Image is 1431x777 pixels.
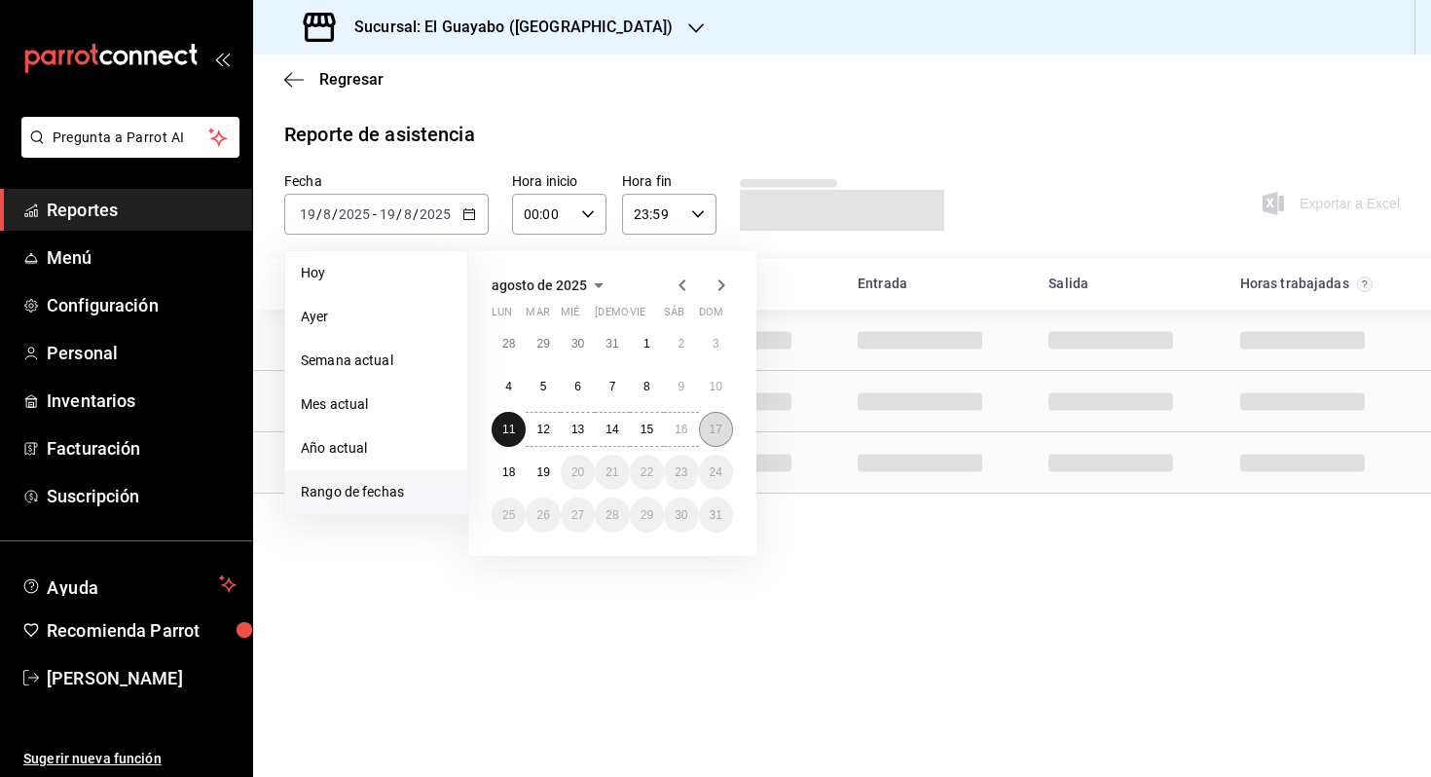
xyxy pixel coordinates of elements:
[536,423,549,436] abbr: 12 de agosto de 2025
[675,508,687,522] abbr: 30 de agosto de 2025
[253,371,1431,432] div: Row
[253,310,1431,371] div: Row
[253,258,1431,494] div: Container
[47,617,237,644] span: Recomienda Parrot
[664,369,698,404] button: 9 de agosto de 2025
[526,455,560,490] button: 19 de agosto de 2025
[47,292,237,318] span: Configuración
[641,508,653,522] abbr: 29 de agosto de 2025
[664,498,698,533] button: 30 de agosto de 2025
[14,141,239,162] a: Pregunta a Parrot AI
[47,573,211,596] span: Ayuda
[332,206,338,222] span: /
[47,388,237,414] span: Inventarios
[641,465,653,479] abbr: 22 de agosto de 2025
[253,258,1431,310] div: Head
[396,206,402,222] span: /
[301,307,452,327] span: Ayer
[492,277,587,293] span: agosto de 2025
[630,498,664,533] button: 29 de agosto de 2025
[664,412,698,447] button: 16 de agosto de 2025
[23,749,237,769] span: Sugerir nueva función
[630,306,645,326] abbr: viernes
[842,266,1033,302] div: HeadCell
[413,206,419,222] span: /
[492,306,512,326] abbr: lunes
[526,498,560,533] button: 26 de agosto de 2025
[512,174,606,188] label: Hora inicio
[561,455,595,490] button: 20 de agosto de 2025
[502,423,515,436] abbr: 11 de agosto de 2025
[301,351,452,371] span: Semana actual
[595,326,629,361] button: 31 de julio de 2025
[338,206,371,222] input: ----
[643,380,650,393] abbr: 8 de agosto de 2025
[1033,379,1189,424] div: Cell
[540,380,547,393] abbr: 5 de agosto de 2025
[269,266,651,302] div: HeadCell
[492,369,526,404] button: 4 de agosto de 2025
[492,412,526,447] button: 11 de agosto de 2025
[526,369,560,404] button: 5 de agosto de 2025
[319,70,384,89] span: Regresar
[301,263,452,283] span: Hoy
[842,317,998,362] div: Cell
[595,306,710,326] abbr: jueves
[526,326,560,361] button: 29 de julio de 2025
[713,337,719,351] abbr: 3 de agosto de 2025
[595,369,629,404] button: 7 de agosto de 2025
[21,117,239,158] button: Pregunta a Parrot AI
[284,70,384,89] button: Regresar
[710,423,722,436] abbr: 17 de agosto de 2025
[269,317,424,362] div: Cell
[641,423,653,436] abbr: 15 de agosto de 2025
[699,306,723,326] abbr: domingo
[643,337,650,351] abbr: 1 de agosto de 2025
[571,337,584,351] abbr: 30 de julio de 2025
[47,665,237,691] span: [PERSON_NAME]
[622,174,716,188] label: Hora fin
[502,465,515,479] abbr: 18 de agosto de 2025
[47,244,237,271] span: Menú
[301,438,452,459] span: Año actual
[269,379,424,424] div: Cell
[842,440,998,485] div: Cell
[561,306,579,326] abbr: miércoles
[53,128,209,148] span: Pregunta a Parrot AI
[630,412,664,447] button: 15 de agosto de 2025
[492,326,526,361] button: 28 de julio de 2025
[699,498,733,533] button: 31 de agosto de 2025
[699,412,733,447] button: 17 de agosto de 2025
[675,465,687,479] abbr: 23 de agosto de 2025
[595,412,629,447] button: 14 de agosto de 2025
[630,369,664,404] button: 8 de agosto de 2025
[47,483,237,509] span: Suscripción
[1225,317,1380,362] div: Cell
[678,337,684,351] abbr: 2 de agosto de 2025
[699,455,733,490] button: 24 de agosto de 2025
[678,380,684,393] abbr: 9 de agosto de 2025
[403,206,413,222] input: --
[1225,379,1380,424] div: Cell
[609,380,616,393] abbr: 7 de agosto de 2025
[502,337,515,351] abbr: 28 de julio de 2025
[1033,266,1224,302] div: HeadCell
[842,379,998,424] div: Cell
[571,423,584,436] abbr: 13 de agosto de 2025
[502,508,515,522] abbr: 25 de agosto de 2025
[505,380,512,393] abbr: 4 de agosto de 2025
[492,274,610,297] button: agosto de 2025
[605,465,618,479] abbr: 21 de agosto de 2025
[664,455,698,490] button: 23 de agosto de 2025
[419,206,452,222] input: ----
[47,435,237,462] span: Facturación
[561,498,595,533] button: 27 de agosto de 2025
[1033,317,1189,362] div: Cell
[595,498,629,533] button: 28 de agosto de 2025
[710,508,722,522] abbr: 31 de agosto de 2025
[605,423,618,436] abbr: 14 de agosto de 2025
[284,120,475,149] div: Reporte de asistencia
[301,394,452,415] span: Mes actual
[630,326,664,361] button: 1 de agosto de 2025
[301,482,452,502] span: Rango de fechas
